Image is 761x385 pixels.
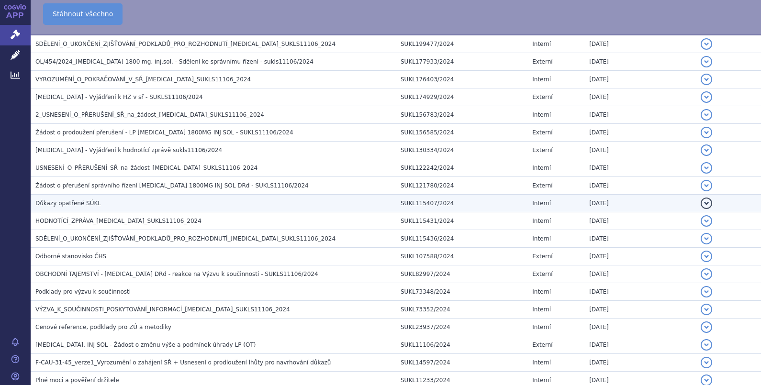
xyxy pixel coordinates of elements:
[584,71,695,88] td: [DATE]
[396,124,527,142] td: SUKL156585/2024
[43,3,123,25] a: Stáhnout všechno
[396,283,527,301] td: SUKL73348/2024
[35,288,131,295] span: Podklady pro výzvu k součinnosti
[532,359,551,366] span: Interní
[532,94,552,100] span: Externí
[701,198,712,209] button: detail
[532,200,551,207] span: Interní
[584,35,695,53] td: [DATE]
[532,377,551,384] span: Interní
[532,324,551,330] span: Interní
[396,354,527,372] td: SUKL14597/2024
[701,56,712,67] button: detail
[35,147,222,154] span: DARZALEX - Vyjádření k hodnotící zprávě sukls11106/2024
[584,319,695,336] td: [DATE]
[396,177,527,195] td: SUKL121780/2024
[35,111,264,118] span: 2_USNESENÍ_O_PŘERUŠENÍ_SŘ_na_žádost_DARZALEX_SUKLS11106_2024
[532,235,551,242] span: Interní
[396,230,527,248] td: SUKL115436/2024
[701,144,712,156] button: detail
[35,271,318,277] span: OBCHODNÍ TAJEMSTVÍ - DARZALEX DRd - reakce na Výzvu k součinnosti - SUKLS11106/2024
[532,288,551,295] span: Interní
[701,215,712,227] button: detail
[584,177,695,195] td: [DATE]
[584,88,695,106] td: [DATE]
[701,304,712,315] button: detail
[584,195,695,212] td: [DATE]
[584,53,695,71] td: [DATE]
[701,109,712,121] button: detail
[396,142,527,159] td: SUKL130334/2024
[584,265,695,283] td: [DATE]
[396,301,527,319] td: SUKL73352/2024
[35,165,257,171] span: USNESENÍ_O_PŘERUŠENÍ_SŘ_na_žádost_DARZALEX_SUKLS11106_2024
[396,336,527,354] td: SUKL11106/2024
[35,76,251,83] span: VYROZUMĚNÍ_O_POKRAČOVÁNÍ_V_SŘ_DARZALEX_SUKLS11106_2024
[35,253,106,260] span: Odborné stanovisko ČHS
[35,235,336,242] span: SDĚLENÍ_O_UKONČENÍ_ZJIŠŤOVÁNÍ_PODKLADŮ_PRO_ROZHODNUTÍ_DARZALEX_SUKLS11106_2024
[584,106,695,124] td: [DATE]
[396,71,527,88] td: SUKL176403/2024
[35,41,336,47] span: SDĚLENÍ_O_UKONČENÍ_ZJIŠŤOVÁNÍ_PODKLADŮ_PRO_ROZHODNUTÍ_DARZALEX_SUKLS11106_2024
[532,111,551,118] span: Interní
[532,41,551,47] span: Interní
[35,94,203,100] span: DARZALEX - Vyjádření k HZ v sř - SUKLS11106/2024
[35,359,331,366] span: F-CAU-31-45_verze1_Vyrozumění o zahájení SŘ + Usnesení o prodloužení lhůty pro navrhování důkazů
[396,35,527,53] td: SUKL199477/2024
[584,212,695,230] td: [DATE]
[532,58,552,65] span: Externí
[701,38,712,50] button: detail
[584,354,695,372] td: [DATE]
[584,230,695,248] td: [DATE]
[584,124,695,142] td: [DATE]
[701,91,712,103] button: detail
[584,283,695,301] td: [DATE]
[396,159,527,177] td: SUKL122242/2024
[701,268,712,280] button: detail
[701,233,712,244] button: detail
[701,162,712,174] button: detail
[396,319,527,336] td: SUKL23937/2024
[701,357,712,368] button: detail
[396,265,527,283] td: SUKL82997/2024
[532,147,552,154] span: Externí
[584,248,695,265] td: [DATE]
[701,321,712,333] button: detail
[701,180,712,191] button: detail
[584,142,695,159] td: [DATE]
[35,129,293,136] span: Žádost o prodoužení přerušení - LP DARZALEX 1800MG INJ SOL - SUKLS11106/2024
[35,341,256,348] span: DARZALEX, INJ SOL - Žádost o změnu výše a podmínek úhrady LP (OT)
[584,301,695,319] td: [DATE]
[35,306,290,313] span: VÝZVA_K_SOUČINNOSTI_POSKYTOVÁNÍ_INFORMACÍ_DARZALEX_SUKLS11106_2024
[396,212,527,230] td: SUKL115431/2024
[532,182,552,189] span: Externí
[396,53,527,71] td: SUKL177933/2024
[35,58,313,65] span: OL/454/2024_DARZALEX 1800 mg, inj.sol. - Sdělení ke správnímu řízení - sukls11106/2024
[532,341,552,348] span: Externí
[532,165,551,171] span: Interní
[532,271,552,277] span: Externí
[532,76,551,83] span: Interní
[532,218,551,224] span: Interní
[701,286,712,297] button: detail
[396,106,527,124] td: SUKL156783/2024
[701,74,712,85] button: detail
[701,339,712,351] button: detail
[701,127,712,138] button: detail
[35,324,171,330] span: Cenové reference, podklady pro ZÚ a metodiky
[35,377,119,384] span: Plné moci a pověření držitele
[396,195,527,212] td: SUKL115407/2024
[584,159,695,177] td: [DATE]
[584,336,695,354] td: [DATE]
[532,306,551,313] span: Interní
[701,251,712,262] button: detail
[35,218,201,224] span: HODNOTÍCÍ_ZPRÁVA_DARZALEX_SUKLS11106_2024
[396,248,527,265] td: SUKL107588/2024
[532,129,552,136] span: Externí
[35,200,101,207] span: Důkazy opatřené SÚKL
[532,253,552,260] span: Externí
[35,182,309,189] span: Žádost o přerušení správního řízení DARZALEX 1800MG INJ SOL DRd - SUKLS11106/2024
[396,88,527,106] td: SUKL174929/2024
